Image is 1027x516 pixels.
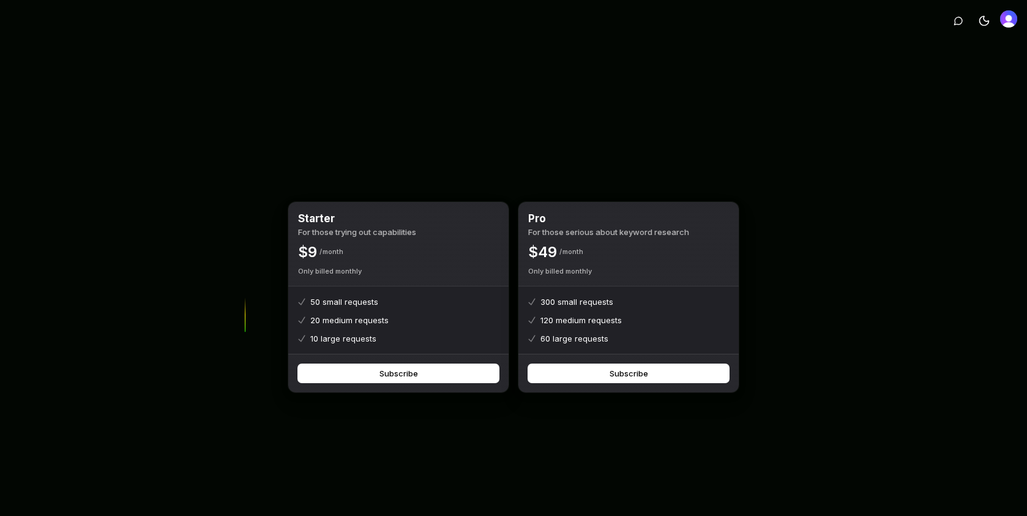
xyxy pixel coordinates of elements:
[528,212,546,226] h2: Pro
[528,364,729,383] button: Subscribe
[298,226,416,237] p: For those trying out capabilities
[540,296,613,307] p: 300 small requests
[528,266,592,276] p: Only billed monthly
[298,364,499,383] button: Subscribe
[540,333,608,344] p: 60 large requests
[298,212,335,226] h2: Starter
[319,247,343,256] p: Month
[540,315,622,326] p: 120 medium requests
[310,315,389,326] p: 20 medium requests
[298,242,317,262] p: $ 9
[310,333,376,344] p: 10 large requests
[528,242,557,262] p: $ 49
[310,296,378,307] p: 50 small requests
[528,226,689,237] p: For those serious about keyword research
[298,266,362,276] p: Only billed monthly
[559,247,583,256] p: Month
[1000,10,1017,28] button: Open user button
[1000,10,1017,28] img: 's logo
